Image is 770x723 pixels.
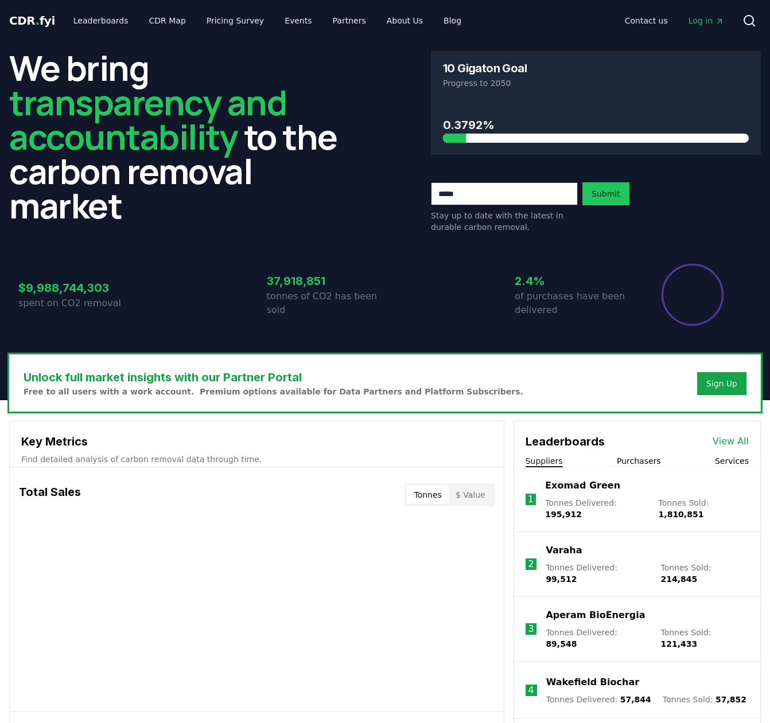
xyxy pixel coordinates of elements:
[197,10,273,31] a: Pricing Survey
[515,290,633,317] p: of purchases have been delivered
[616,10,677,31] a: Contact us
[659,510,704,519] span: 1,810,851
[545,479,620,493] a: Exomad Green
[431,210,578,233] p: Stay up to date with the latest in durable carbon removal.
[528,622,534,636] p: 3
[9,14,55,28] span: CDR fyi
[18,296,137,310] p: spent on CO2 removal
[275,10,321,31] a: Events
[620,695,651,704] span: 57,844
[24,369,523,386] h3: Unlock full market insights with our Partner Portal
[9,79,286,160] span: transparency and accountability
[443,116,749,134] h3: 0.3792%
[546,627,649,650] p: Tonnes Delivered :
[443,77,749,89] p: Progress to 2050
[378,10,432,31] a: About Us
[715,455,749,467] button: Services
[661,562,749,585] p: Tonnes Sold :
[64,10,470,31] nav: Main
[443,62,527,74] h3: 10 Gigaton Goal
[449,486,492,504] button: $ Value
[660,263,725,327] div: Percentage of sales delivered
[616,10,733,31] nav: Main
[528,683,534,697] p: 4
[9,50,339,222] h2: We bring to the carbon removal market
[526,433,605,450] h3: Leaderboards
[19,483,81,506] h3: Total Sales
[661,639,698,648] span: 121,433
[546,675,639,689] a: Wakefield Biochar
[546,639,577,648] span: 89,548
[617,455,661,467] button: Purchasers
[545,510,582,519] span: 195,912
[546,575,577,584] span: 99,512
[515,272,633,290] h3: 2.4%
[434,10,470,31] a: Blog
[545,497,647,520] p: Tonnes Delivered :
[526,455,563,467] button: Suppliers
[21,454,492,465] p: Find detailed analysis of carbon removal data through time.
[663,694,746,705] p: Tonnes Sold :
[64,10,138,31] a: Leaderboards
[21,433,492,450] h3: Key Metrics
[661,627,749,650] p: Tonnes Sold :
[715,695,746,704] span: 57,852
[9,13,55,29] a: CDR.fyi
[546,544,582,557] a: Varaha
[659,497,749,520] p: Tonnes Sold :
[713,435,749,448] a: View All
[582,182,629,205] button: Submit
[706,378,737,389] a: Sign Up
[689,15,724,26] span: Log in
[679,10,733,31] a: Log in
[267,290,385,317] p: tonnes of CO2 has been sold
[546,608,645,622] a: Aperam BioEnergia
[661,575,698,584] span: 214,845
[546,694,651,705] p: Tonnes Delivered :
[140,10,195,31] a: CDR Map
[324,10,375,31] a: Partners
[267,272,385,290] h3: 37,918,851
[18,279,137,296] h3: $9,988,744,303
[528,493,534,506] p: 1
[407,486,448,504] button: Tonnes
[36,14,40,28] span: .
[546,562,649,585] p: Tonnes Delivered :
[24,386,523,397] p: Free to all users with a work account. Premium options available for Data Partners and Platform S...
[697,372,746,395] button: Sign Up
[528,557,534,571] p: 2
